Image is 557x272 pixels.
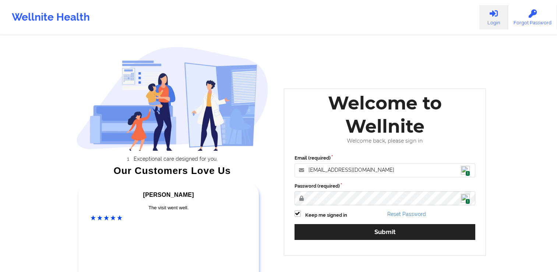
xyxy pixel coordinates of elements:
[295,224,476,240] button: Submit
[289,138,481,144] div: Welcome back, please sign in
[76,167,268,174] div: Our Customers Love Us
[508,5,557,29] a: Forgot Password
[387,211,426,217] a: Reset Password
[295,154,476,162] label: Email (required)
[295,163,476,177] input: Email address
[91,204,247,212] div: The visit went well.
[305,212,347,219] label: Keep me signed in
[289,91,481,138] div: Welcome to Wellnite
[465,199,470,204] span: 1
[295,182,476,190] label: Password (required)
[461,194,470,203] img: npw-badge-icon.svg
[143,192,194,198] span: [PERSON_NAME]
[465,171,470,176] span: 1
[76,46,268,151] img: wellnite-auth-hero_200.c722682e.png
[461,166,470,175] img: npw-badge-icon.svg
[479,5,508,29] a: Login
[83,156,268,162] li: Exceptional care designed for you.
